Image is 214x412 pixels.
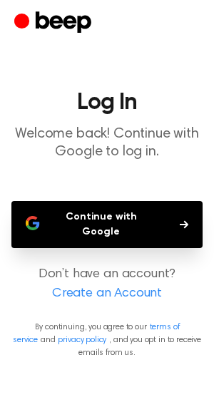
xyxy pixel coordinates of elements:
a: Create an Account [14,284,200,304]
button: Continue with Google [11,201,203,248]
p: Welcome back! Continue with Google to log in. [11,125,203,161]
a: privacy policy [58,336,106,344]
p: Don’t have an account? [11,265,203,304]
h1: Log In [11,91,203,114]
a: Beep [14,9,95,37]
p: By continuing, you agree to our and , and you opt in to receive emails from us. [11,321,203,359]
